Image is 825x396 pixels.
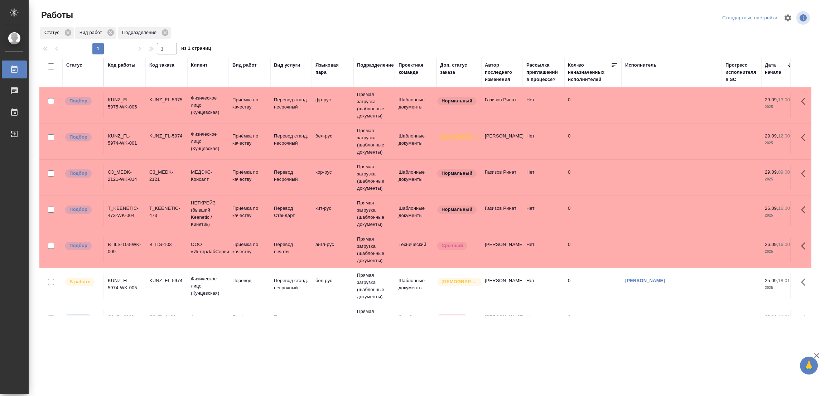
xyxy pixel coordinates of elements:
div: Можно подбирать исполнителей [64,205,100,214]
td: Сити3 [395,310,436,335]
p: 16:00 [778,206,790,211]
p: Приёмка по качеству [232,205,267,219]
p: Приёмка по качеству [232,241,267,255]
td: Нет [523,201,564,226]
p: Срочный [442,242,463,249]
span: Посмотреть информацию [796,11,811,25]
td: Нет [523,310,564,335]
p: Подразделение [122,29,159,36]
p: 12:00 [778,133,790,139]
div: Клиент [191,62,207,69]
td: Нет [523,237,564,262]
td: 0 [564,129,622,154]
td: [PERSON_NAME] [481,237,523,262]
p: Нормальный [442,206,472,213]
button: Здесь прячутся важные кнопки [797,165,814,182]
p: Подбор [69,97,87,105]
div: split button [720,13,779,24]
p: Подбор [69,134,87,141]
div: Можно подбирать исполнителей [64,313,100,323]
td: [PERSON_NAME] [481,274,523,299]
td: [PERSON_NAME] [481,310,523,335]
div: Языковая пара [315,62,350,76]
p: 13:00 [778,97,790,102]
p: Физическое лицо (Кунцевская) [191,275,225,297]
div: Исполнитель выполняет работу [64,277,100,287]
button: Здесь прячутся важные кнопки [797,310,814,327]
p: 18:01 [778,278,790,283]
td: Прямая загрузка (шаблонные документы) [353,160,395,195]
p: Физическое лицо (Кунцевская) [191,95,225,116]
div: Можно подбирать исполнителей [64,132,100,142]
p: 25.09, [765,314,778,319]
td: Шаблонные документы [395,201,436,226]
div: Прогресс исполнителя в SC [725,62,758,83]
p: 2025 [765,103,793,111]
p: 26.09, [765,242,778,247]
div: KUNZ_FL-5974 [149,132,184,140]
p: Нормальный [442,170,472,177]
p: 2025 [765,176,793,183]
p: Подбор [69,170,87,177]
td: кор-рус [312,165,353,190]
td: 0 [564,93,622,118]
td: Прямая загрузка (шаблонные документы) [353,268,395,304]
td: бел-рус [312,129,353,154]
p: 29.09, [765,133,778,139]
p: Подбор [69,314,87,322]
td: Нет [523,93,564,118]
div: Доп. статус заказа [440,62,478,76]
div: KUNZ_FL-5975 [149,96,184,103]
td: C3_FL-8139-WK-004 [104,310,146,335]
div: Кол-во неназначенных исполнителей [568,62,611,83]
td: Газизов Ринат [481,165,523,190]
p: Перевод печати [274,241,308,255]
td: бел-рус [312,274,353,299]
td: Газизов Ринат [481,201,523,226]
p: 29.09, [765,97,778,102]
p: Физическое лицо (Сити3) [191,313,225,328]
p: Подбор [69,206,87,213]
p: Перевод станд. несрочный [274,313,308,328]
span: из 1 страниц [181,44,211,54]
button: Здесь прячутся важные кнопки [797,201,814,218]
td: 0 [564,310,622,335]
p: Перевод несрочный [274,169,308,183]
div: Можно подбирать исполнителей [64,241,100,251]
p: Приёмка по качеству [232,132,267,147]
p: НЕТКРЕЙЗ (бывший Keenetic / Кинетик) [191,199,225,228]
span: Настроить таблицу [779,9,796,26]
td: Прямая загрузка (шаблонные документы) [353,196,395,232]
td: Прямая загрузка (шаблонные документы) [353,124,395,159]
td: рус-англ [312,310,353,335]
div: Вид работ [75,27,116,39]
div: KUNZ_FL-5974 [149,277,184,284]
span: 🙏 [803,358,815,373]
td: B_ILS-103-WK-009 [104,237,146,262]
p: Перевод станд. несрочный [274,132,308,147]
p: 2025 [765,140,793,147]
p: Приёмка по качеству [232,169,267,183]
p: 2025 [765,248,793,255]
p: Приёмка по качеству [232,96,267,111]
button: Здесь прячутся важные кнопки [797,274,814,291]
td: Нет [523,274,564,299]
p: Статус [44,29,62,36]
td: C3_MEDK-2121-WK-014 [104,165,146,190]
p: Срочный [442,314,463,322]
div: Проектная команда [399,62,433,76]
td: Нет [523,129,564,154]
td: T_KEENETIC-473-WK-004 [104,201,146,226]
p: 29.09, [765,169,778,175]
button: Здесь прячутся важные кнопки [797,129,814,146]
p: 25.09, [765,278,778,283]
div: Дата начала [765,62,786,76]
div: C3_FL-8139 [149,313,184,320]
p: 09:00 [778,169,790,175]
td: 0 [564,201,622,226]
p: [DEMOGRAPHIC_DATA] [442,134,477,141]
td: KUNZ_FL-5975-WK-005 [104,93,146,118]
p: ООО «ИнтерЛабСервис» [191,241,225,255]
div: Исполнитель [625,62,657,69]
p: 16:59 [778,314,790,319]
